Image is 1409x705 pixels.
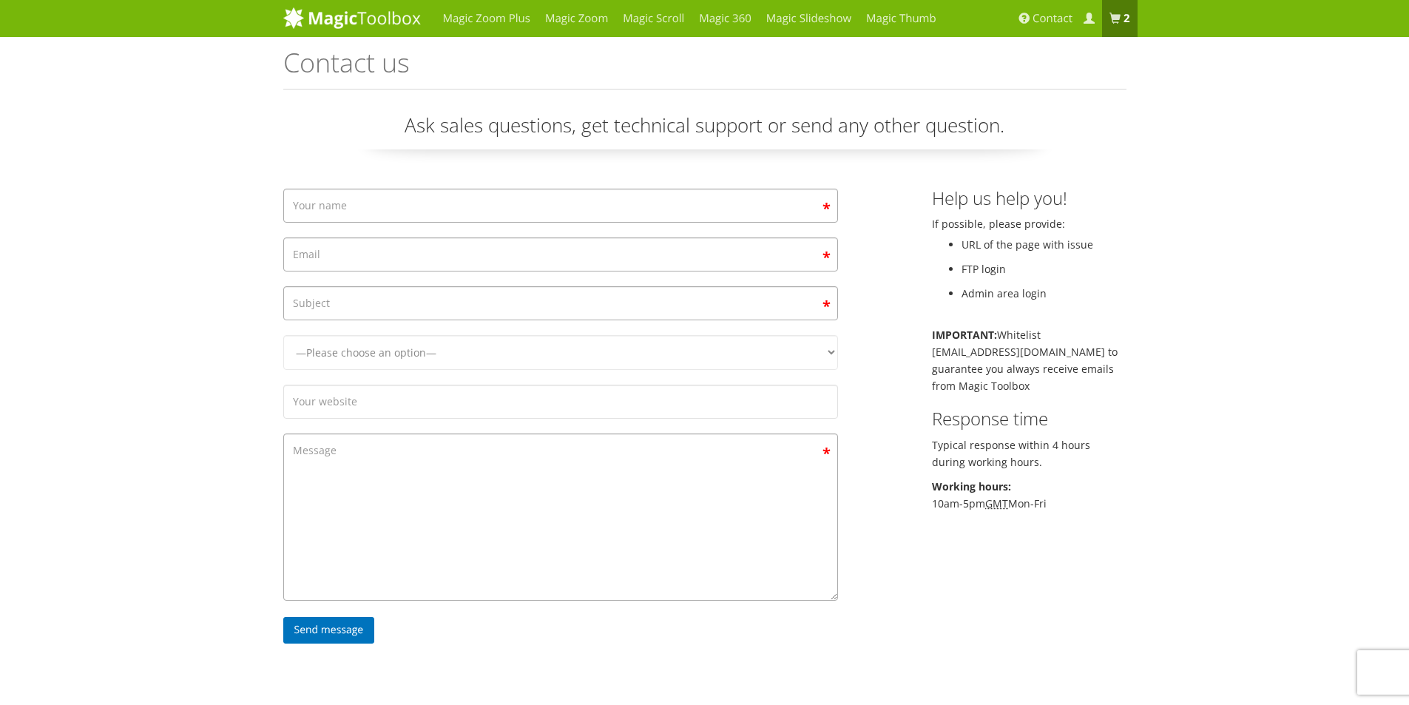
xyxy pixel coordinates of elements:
h3: Help us help you! [932,189,1126,208]
span: Contact [1033,11,1072,26]
li: FTP login [962,260,1126,277]
p: Whitelist [EMAIL_ADDRESS][DOMAIN_NAME] to guarantee you always receive emails from Magic Toolbox [932,326,1126,394]
h1: Contact us [283,48,1126,90]
li: Admin area login [962,285,1126,302]
b: Working hours: [932,479,1011,493]
p: Typical response within 4 hours during working hours. [932,436,1126,470]
input: Your name [283,189,838,223]
b: IMPORTANT: [932,328,997,342]
p: 10am-5pm Mon-Fri [932,478,1126,512]
input: Email [283,237,838,271]
li: URL of the page with issue [962,236,1126,253]
input: Your website [283,385,838,419]
input: Subject [283,286,838,320]
b: 2 [1124,11,1130,26]
form: Contact form [283,189,838,651]
img: MagicToolbox.com - Image tools for your website [283,7,421,29]
div: If possible, please provide: [921,189,1138,519]
p: Ask sales questions, get technical support or send any other question. [283,112,1126,149]
h3: Response time [932,409,1126,428]
acronym: Greenwich Mean Time [985,496,1008,510]
input: Send message [283,617,375,644]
